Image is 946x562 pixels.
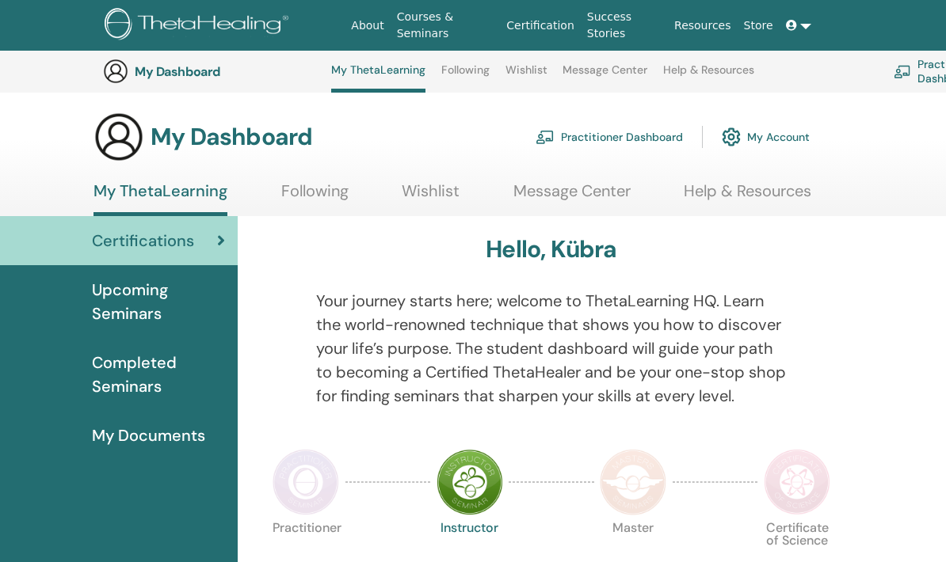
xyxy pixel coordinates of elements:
[93,181,227,216] a: My ThetaLearning
[103,59,128,84] img: generic-user-icon.jpg
[391,2,501,48] a: Courses & Seminars
[281,181,349,212] a: Following
[500,11,580,40] a: Certification
[581,2,668,48] a: Success Stories
[513,181,631,212] a: Message Center
[135,64,293,79] h3: My Dashboard
[663,63,754,89] a: Help & Resources
[345,11,390,40] a: About
[722,123,741,150] img: cog.svg
[764,449,830,515] img: Certificate of Science
[437,449,503,515] img: Instructor
[92,423,205,447] span: My Documents
[684,181,811,212] a: Help & Resources
[738,11,780,40] a: Store
[93,112,144,162] img: generic-user-icon.jpg
[536,120,683,154] a: Practitioner Dashboard
[316,289,788,408] p: Your journey starts here; welcome to ThetaLearning HQ. Learn the world-renowned technique that sh...
[486,235,616,264] h3: Hello, Kübra
[92,351,225,398] span: Completed Seminars
[668,11,738,40] a: Resources
[894,65,911,78] img: chalkboard-teacher.svg
[505,63,547,89] a: Wishlist
[105,8,294,44] img: logo.png
[722,120,810,154] a: My Account
[536,130,555,144] img: chalkboard-teacher.svg
[151,123,312,151] h3: My Dashboard
[92,229,194,253] span: Certifications
[402,181,460,212] a: Wishlist
[441,63,490,89] a: Following
[563,63,647,89] a: Message Center
[273,449,339,515] img: Practitioner
[600,449,666,515] img: Master
[92,278,225,325] span: Upcoming Seminars
[331,63,425,93] a: My ThetaLearning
